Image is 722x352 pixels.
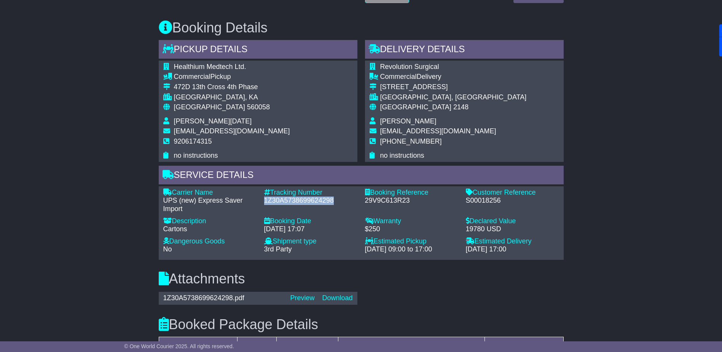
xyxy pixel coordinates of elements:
h3: Booking Details [159,20,564,35]
div: [GEOGRAPHIC_DATA], [GEOGRAPHIC_DATA] [380,93,527,102]
div: 29V9C613R23 [365,197,458,205]
span: Healthium Medtech Ltd. [174,63,246,70]
div: Booking Reference [365,189,458,197]
div: Declared Value [466,217,559,226]
div: Pickup [174,73,290,81]
span: [GEOGRAPHIC_DATA] [174,103,245,111]
span: Commercial [174,73,210,80]
span: [GEOGRAPHIC_DATA] [380,103,451,111]
span: [PERSON_NAME][DATE] [174,117,252,125]
span: No [163,245,172,253]
div: [DATE] 17:00 [466,245,559,254]
div: 472D 13th Cross 4th Phase [174,83,290,91]
div: Service Details [159,166,564,186]
a: Download [322,294,352,302]
div: Delivery Details [365,40,564,61]
span: 9206174315 [174,138,212,145]
div: Shipment type [264,237,357,246]
div: $250 [365,225,458,234]
span: no instructions [380,152,424,159]
div: Booking Date [264,217,357,226]
div: 1Z30A5738699624298.pdf [159,294,287,302]
span: no instructions [174,152,218,159]
h3: Attachments [159,271,564,286]
div: [DATE] 09:00 to 17:00 [365,245,458,254]
span: [EMAIL_ADDRESS][DOMAIN_NAME] [380,127,496,135]
span: [PERSON_NAME] [380,117,437,125]
span: 3rd Party [264,245,292,253]
div: UPS (new) Express Saver Import [163,197,257,213]
a: Preview [290,294,314,302]
span: 2148 [453,103,469,111]
div: Cartons [163,225,257,234]
div: Delivery [380,73,527,81]
div: [GEOGRAPHIC_DATA], KA [174,93,290,102]
div: Dangerous Goods [163,237,257,246]
span: Revolution Surgical [380,63,439,70]
div: Warranty [365,217,458,226]
div: Carrier Name [163,189,257,197]
div: Estimated Pickup [365,237,458,246]
span: © One World Courier 2025. All rights reserved. [124,343,234,349]
div: Estimated Delivery [466,237,559,246]
div: S00018256 [466,197,559,205]
div: Pickup Details [159,40,357,61]
span: [EMAIL_ADDRESS][DOMAIN_NAME] [174,127,290,135]
div: [DATE] 17:07 [264,225,357,234]
div: Description [163,217,257,226]
h3: Booked Package Details [159,317,564,332]
div: Customer Reference [466,189,559,197]
div: Tracking Number [264,189,357,197]
span: [PHONE_NUMBER] [380,138,442,145]
div: 19780 USD [466,225,559,234]
div: [STREET_ADDRESS] [380,83,527,91]
span: 560058 [247,103,270,111]
div: 1Z30A5738699624298 [264,197,357,205]
span: Commercial [380,73,417,80]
